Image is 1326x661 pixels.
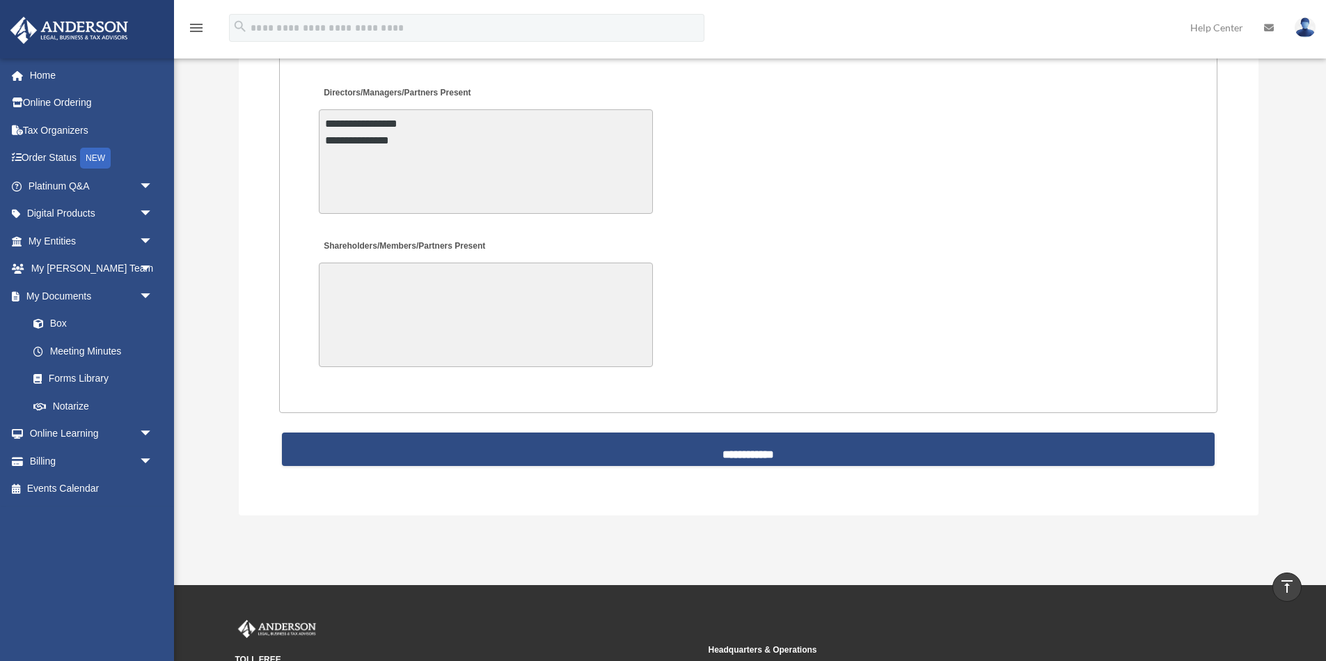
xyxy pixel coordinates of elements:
i: menu [188,20,205,36]
label: Directors/Managers/Partners Present [319,84,475,103]
a: Notarize [19,392,174,420]
a: Online Ordering [10,89,174,117]
i: vertical_align_top [1279,578,1295,595]
a: Billingarrow_drop_down [10,447,174,475]
a: Platinum Q&Aarrow_drop_down [10,172,174,200]
a: Order StatusNEW [10,144,174,173]
span: arrow_drop_down [139,200,167,228]
a: Events Calendar [10,475,174,503]
i: search [232,19,248,34]
a: Forms Library [19,365,174,393]
a: menu [188,24,205,36]
small: Headquarters & Operations [709,643,1172,658]
span: arrow_drop_down [139,255,167,283]
div: NEW [80,148,111,169]
a: Meeting Minutes [19,337,167,365]
a: My Entitiesarrow_drop_down [10,227,174,255]
span: arrow_drop_down [139,447,167,476]
a: Tax Organizers [10,116,174,144]
a: Online Learningarrow_drop_down [10,420,174,448]
a: Digital Productsarrow_drop_down [10,200,174,228]
img: Anderson Advisors Platinum Portal [6,17,132,44]
span: arrow_drop_down [139,420,167,449]
label: Shareholders/Members/Partners Present [319,238,489,256]
span: arrow_drop_down [139,172,167,201]
img: Anderson Advisors Platinum Portal [235,620,319,638]
a: Home [10,61,174,89]
a: vertical_align_top [1272,573,1302,602]
a: Box [19,310,174,338]
a: My [PERSON_NAME] Teamarrow_drop_down [10,255,174,283]
span: arrow_drop_down [139,227,167,256]
span: arrow_drop_down [139,282,167,311]
img: User Pic [1295,17,1316,38]
a: My Documentsarrow_drop_down [10,282,174,310]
